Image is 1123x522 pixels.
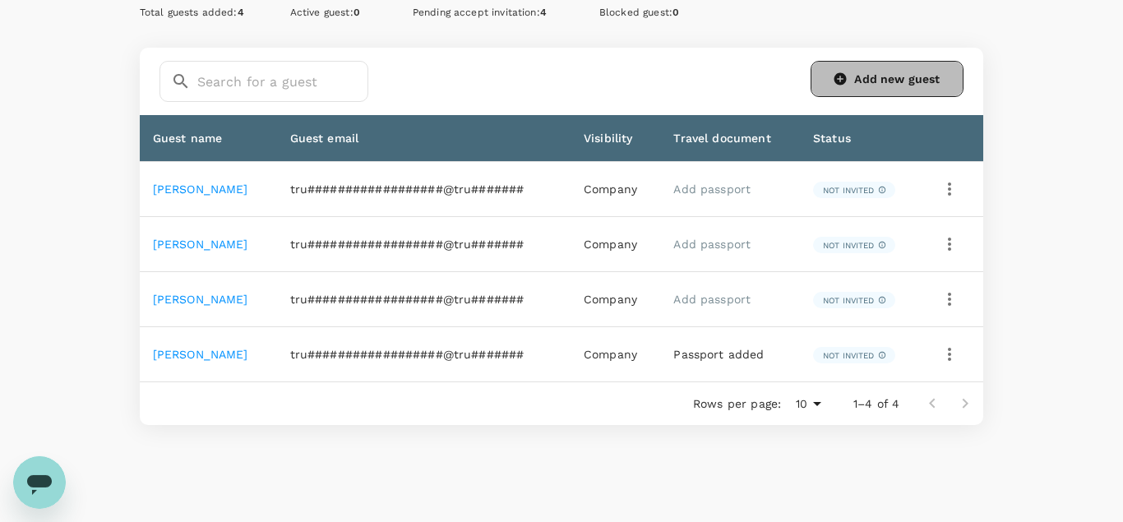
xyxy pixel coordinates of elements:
[823,349,875,362] p: Not invited
[823,294,875,307] p: Not invited
[660,115,799,162] th: Travel document
[672,7,679,18] span: 0
[584,182,637,196] span: Company
[823,239,875,252] p: Not invited
[354,7,360,18] span: 0
[290,293,525,306] span: tru##################@tru#######
[153,348,248,361] a: [PERSON_NAME]
[153,238,248,251] a: [PERSON_NAME]
[140,115,277,162] th: Guest name
[599,7,679,18] span: Blocked guest :
[800,115,922,162] th: Status
[673,182,751,196] a: Add passport
[788,392,827,416] div: 10
[673,293,751,306] a: Add passport
[853,395,899,412] p: 1–4 of 4
[197,61,368,102] input: Search for a guest
[823,184,875,196] p: Not invited
[584,348,637,361] span: Company
[140,7,244,18] span: Total guests added :
[693,395,781,412] p: Rows per page:
[153,293,248,306] a: [PERSON_NAME]
[290,7,360,18] span: Active guest :
[584,238,637,251] span: Company
[673,238,751,251] a: Add passport
[13,456,66,509] iframe: Button to launch messaging window, conversation in progress
[413,7,547,18] span: Pending accept invitation :
[571,115,660,162] th: Visibility
[290,348,525,361] span: tru##################@tru#######
[238,7,244,18] span: 4
[584,293,637,306] span: Company
[290,182,525,196] span: tru##################@tru#######
[277,115,571,162] th: Guest email
[153,182,248,196] a: [PERSON_NAME]
[290,238,525,251] span: tru##################@tru#######
[811,61,964,97] a: Add new guest
[540,7,547,18] span: 4
[673,348,764,361] span: Passport added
